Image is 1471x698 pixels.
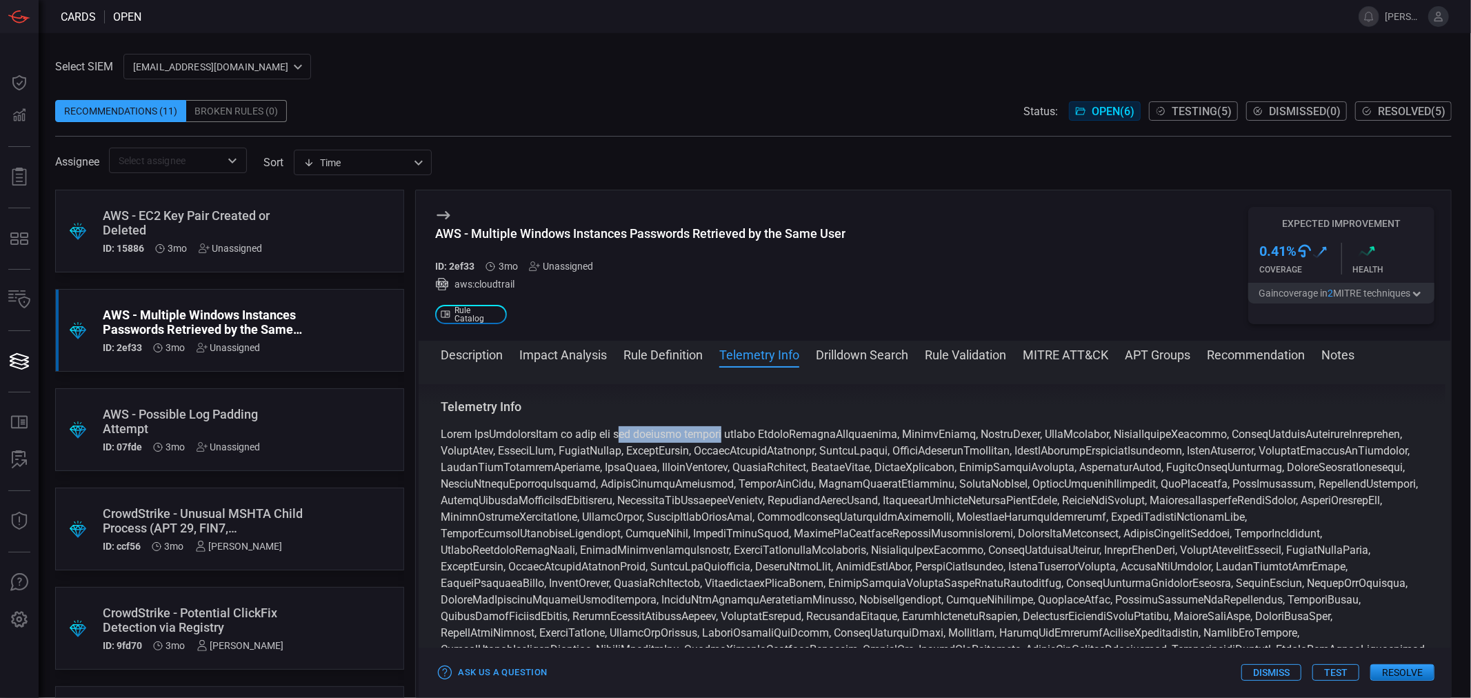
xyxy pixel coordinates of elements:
label: sort [263,156,283,169]
div: Unassigned [529,261,593,272]
h5: ID: 07fde [103,441,142,452]
span: Jul 16, 2025 5:21 PM [499,261,518,272]
button: Notes [1321,346,1354,362]
span: Cards [61,10,96,23]
h5: ID: 2ef33 [435,261,474,272]
div: AWS - Multiple Windows Instances Passwords Retrieved by the Same User [103,308,304,337]
div: AWS - Multiple Windows Instances Passwords Retrieved by the Same User [435,226,845,241]
button: Test [1312,664,1359,681]
button: Inventory [3,283,36,317]
button: MITRE - Detection Posture [3,222,36,255]
div: Health [1353,265,1435,275]
div: aws:cloudtrail [435,277,845,291]
button: Ask Us a Question [435,662,550,684]
span: Status: [1023,105,1058,118]
div: [PERSON_NAME] [195,541,283,552]
button: Gaincoverage in2MITRE techniques [1248,283,1434,303]
div: CrowdStrike - Unusual MSHTA Child Process (APT 29, FIN7, Muddy Waters) [103,506,304,535]
span: [PERSON_NAME].jadhav [1385,11,1423,22]
button: Dismiss [1241,664,1301,681]
span: Dismissed ( 0 ) [1269,105,1341,118]
button: Rule Catalog [3,406,36,439]
span: Jul 16, 2025 5:21 PM [166,441,186,452]
span: Jul 09, 2025 1:38 PM [165,541,184,552]
button: Description [441,346,503,362]
button: MITRE ATT&CK [1023,346,1108,362]
div: Broken Rules (0) [186,100,287,122]
h5: ID: 9fd70 [103,640,142,651]
span: Jul 16, 2025 5:21 PM [166,342,186,353]
span: Rule Catalog [454,306,501,323]
div: AWS - EC2 Key Pair Created or Deleted [103,208,304,237]
h3: 0.41 % [1259,243,1297,259]
button: Preferences [3,604,36,637]
button: Ask Us A Question [3,566,36,599]
div: Unassigned [197,342,261,353]
button: Detections [3,99,36,132]
div: CrowdStrike - Potential ClickFix Detection via Registry [103,606,304,635]
div: Unassigned [197,441,261,452]
span: 2 [1328,288,1333,299]
div: [PERSON_NAME] [197,640,284,651]
span: open [113,10,141,23]
button: Rule Definition [623,346,703,362]
input: Select assignee [113,152,220,169]
button: Impact Analysis [519,346,607,362]
h5: ID: 2ef33 [103,342,142,353]
button: Dashboard [3,66,36,99]
div: Time [303,156,410,170]
span: Open ( 6 ) [1092,105,1134,118]
div: Recommendations (11) [55,100,186,122]
button: Reports [3,161,36,194]
button: Recommendation [1207,346,1305,362]
button: Threat Intelligence [3,505,36,538]
label: Select SIEM [55,60,113,73]
button: Dismissed(0) [1246,101,1347,121]
button: Drilldown Search [816,346,908,362]
button: Cards [3,345,36,378]
div: AWS - Possible Log Padding Attempt [103,407,304,436]
button: Telemetry Info [719,346,799,362]
h3: Telemetry Info [441,399,1429,415]
button: Open(6) [1069,101,1141,121]
h5: ID: ccf56 [103,541,141,552]
span: Testing ( 5 ) [1172,105,1232,118]
button: Open [223,151,242,170]
button: APT Groups [1125,346,1190,362]
button: Rule Validation [925,346,1006,362]
span: Jul 16, 2025 5:21 PM [168,243,188,254]
div: Coverage [1259,265,1341,275]
h5: ID: 15886 [103,243,144,254]
h5: Expected Improvement [1248,218,1434,229]
div: Unassigned [199,243,263,254]
button: Testing(5) [1149,101,1238,121]
button: ALERT ANALYSIS [3,443,36,477]
span: Resolved ( 5 ) [1378,105,1445,118]
span: Assignee [55,155,99,168]
button: Resolve [1370,664,1434,681]
span: Jul 09, 2025 1:36 PM [166,640,186,651]
button: Resolved(5) [1355,101,1452,121]
p: [EMAIL_ADDRESS][DOMAIN_NAME] [133,60,289,74]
